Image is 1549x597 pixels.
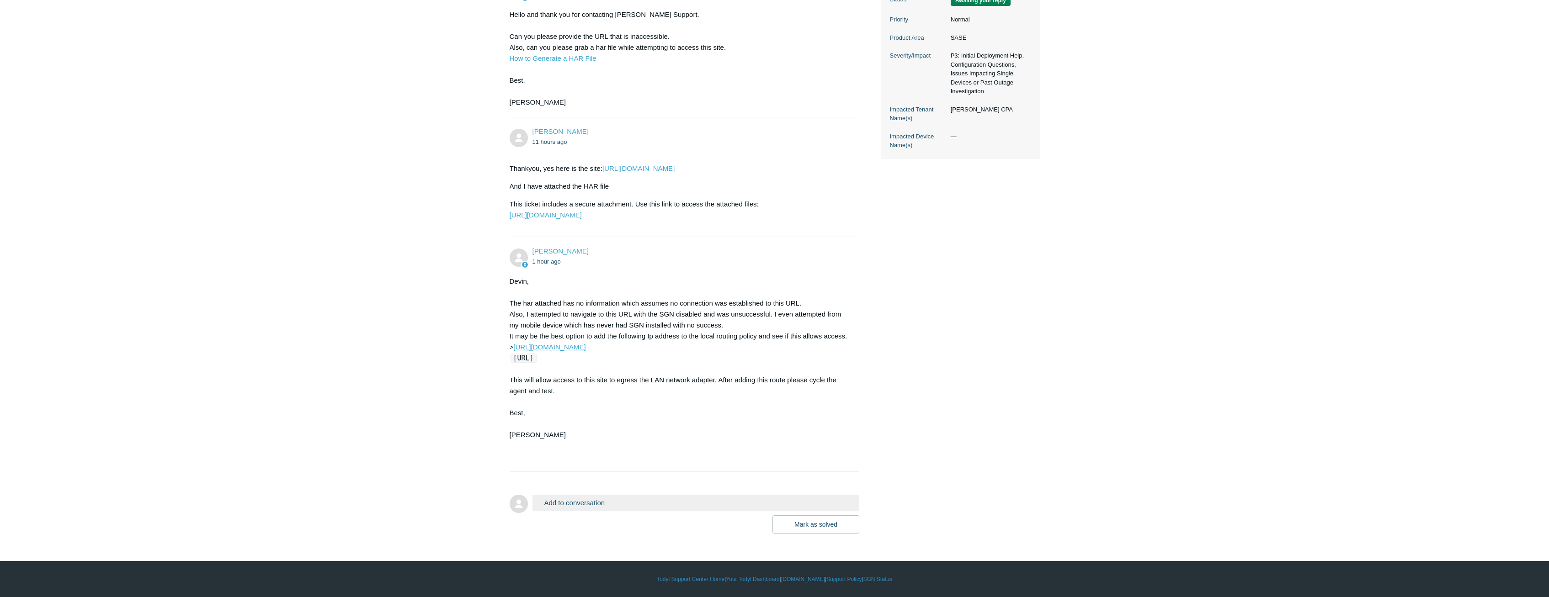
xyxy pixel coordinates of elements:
a: [URL][DOMAIN_NAME] [513,343,586,351]
dt: Severity/Impact [890,51,946,60]
a: [URL][DOMAIN_NAME] [510,211,582,219]
a: Todyl Support Center Home [657,575,724,583]
div: | | | | [510,575,1040,583]
code: [URL] [511,354,537,363]
div: Devin, The har attached has no information which assumes no connection was established to this UR... [510,276,851,462]
a: SGN Status [863,575,892,583]
dt: Product Area [890,33,946,42]
a: [PERSON_NAME] [532,127,589,135]
button: Mark as solved [772,515,859,534]
a: [URL][DOMAIN_NAME] [602,164,675,172]
time: 09/12/2025, 00:02 [532,138,567,145]
dt: Priority [890,15,946,24]
dd: — [946,132,1031,141]
dd: SASE [946,33,1031,42]
span: Devin Filippelli [532,127,589,135]
time: 09/12/2025, 10:13 [532,258,561,265]
dd: P3: Initial Deployment Help, Configuration Questions, Issues Impacting Single Devices or Past Out... [946,51,1031,96]
a: Your Todyl Dashboard [726,575,779,583]
a: Support Policy [826,575,862,583]
button: Add to conversation [532,495,860,511]
div: Hello and thank you for contacting [PERSON_NAME] Support. Can you please provide the URL that is ... [510,9,851,108]
dt: Impacted Device Name(s) [890,132,946,150]
p: This ticket includes a secure attachment. Use this link to access the attached files: [510,199,851,221]
p: Thankyou, yes here is the site: [510,163,851,174]
dd: Normal [946,15,1031,24]
a: [DOMAIN_NAME] [781,575,825,583]
dt: Impacted Tenant Name(s) [890,105,946,123]
p: And I have attached the HAR file [510,181,851,192]
dd: [PERSON_NAME] CPA [946,105,1031,114]
a: How to Generate a HAR File [510,54,596,62]
span: Kris Haire [532,247,589,255]
a: [PERSON_NAME] [532,247,589,255]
